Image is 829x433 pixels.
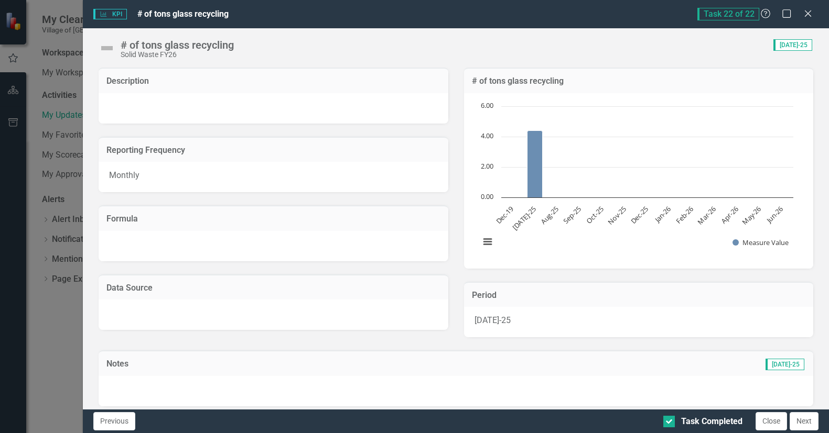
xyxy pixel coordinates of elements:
[481,101,493,110] text: 6.00
[93,9,127,19] span: KPI
[99,40,115,57] img: Not Defined
[510,204,537,232] text: [DATE]-25
[539,204,561,226] text: Aug-25
[763,204,784,225] text: Jun-26
[733,238,789,247] button: Show Measure Value
[472,76,805,86] h3: # of tons glass recycling
[93,412,135,430] button: Previous
[481,161,493,171] text: 2.00
[652,204,673,225] text: Jan-26
[766,359,804,370] span: [DATE]-25
[137,9,229,19] span: # of tons glass recycling
[475,101,803,258] div: Chart. Highcharts interactive chart.
[773,39,812,51] span: [DATE]-25
[106,214,440,224] h3: Formula
[605,204,627,226] text: Nov-25
[106,359,355,369] h3: Notes
[480,235,495,249] button: View chart menu, Chart
[697,8,759,20] span: Task 22 of 22
[99,162,448,192] div: Monthly
[106,76,440,86] h3: Description
[121,51,234,59] div: Solid Waste FY26
[527,130,542,197] path: Jul-25, 4.41. Measure Value.
[629,204,650,226] text: Dec-25
[561,204,583,226] text: Sep-25
[464,307,813,337] div: [DATE]-25
[472,291,805,300] h3: Period
[673,204,695,226] text: Feb-26
[475,101,799,258] svg: Interactive chart
[681,416,742,428] div: Task Completed
[106,146,440,155] h3: Reporting Frequency
[121,39,234,51] div: # of tons glass recycling
[106,283,440,293] h3: Data Source
[481,192,493,201] text: 0.00
[494,204,515,226] text: Dec-19
[695,204,717,226] text: Mar-26
[719,204,740,225] text: Apr-26
[481,131,493,140] text: 4.00
[756,412,787,430] button: Close
[584,204,605,225] text: Oct-25
[740,204,762,227] text: May-26
[790,412,819,430] button: Next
